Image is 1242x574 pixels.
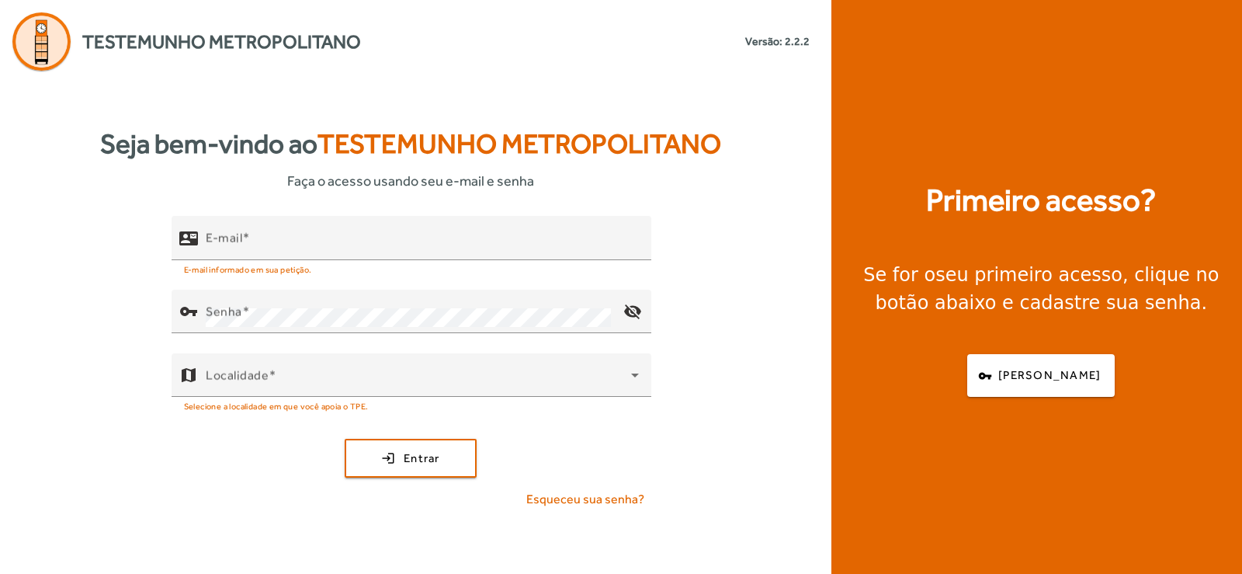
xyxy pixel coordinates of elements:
[206,368,269,383] mat-label: Localidade
[850,261,1233,317] div: Se for o , clique no botão abaixo e cadastre sua senha.
[404,450,440,468] span: Entrar
[967,354,1115,397] button: [PERSON_NAME]
[745,33,810,50] small: Versão: 2.2.2
[345,439,477,478] button: Entrar
[100,123,721,165] strong: Seja bem-vindo ao
[998,367,1101,384] span: [PERSON_NAME]
[184,397,369,414] mat-hint: Selecione a localidade em que você apoia o TPE.
[613,293,650,330] mat-icon: visibility_off
[206,304,242,319] mat-label: Senha
[926,177,1156,224] strong: Primeiro acesso?
[179,366,198,384] mat-icon: map
[526,490,644,509] span: Esqueceu sua senha?
[184,260,312,277] mat-hint: E-mail informado em sua petição.
[179,229,198,248] mat-icon: contact_mail
[12,12,71,71] img: Logo Agenda
[179,302,198,321] mat-icon: vpn_key
[935,264,1122,286] strong: seu primeiro acesso
[287,170,534,191] span: Faça o acesso usando seu e-mail e senha
[206,231,242,245] mat-label: E-mail
[317,128,721,159] span: Testemunho Metropolitano
[82,28,361,56] span: Testemunho Metropolitano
